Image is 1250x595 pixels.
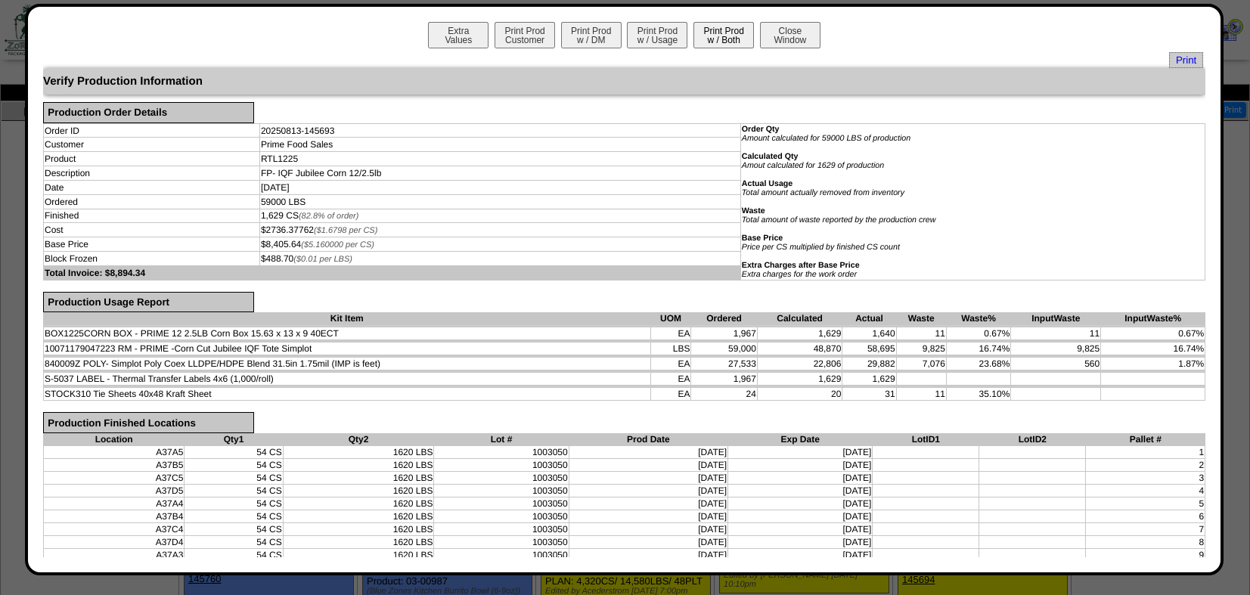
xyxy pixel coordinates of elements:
td: 1,629 [757,373,842,386]
td: 59000 LBS [259,194,740,209]
td: 11 [1011,327,1101,340]
td: 1003050 [434,484,569,497]
th: Waste [896,312,946,325]
td: [DATE] [569,522,727,535]
td: 58,695 [842,342,896,355]
td: $8,405.64 [259,237,740,252]
td: 1620 LBS [283,535,434,548]
td: [DATE] [569,535,727,548]
td: 24 [691,388,757,401]
i: Total amount actually removed from inventory [742,188,904,197]
td: 1,967 [691,327,757,340]
td: [DATE] [569,497,727,510]
td: 54 CS [185,548,283,561]
i: Amout calculated for 1629 of production [742,161,884,170]
td: 9,825 [1011,342,1101,355]
td: 1003050 [434,510,569,522]
td: RTL1225 [259,152,740,166]
b: Order Qty [742,125,780,134]
td: BOX1225CORN BOX - PRIME 12 2.5LB Corn Box 15.63 x 13 x 9 40ECT [43,327,650,340]
td: A37B5 [43,458,184,471]
td: 54 CS [185,510,283,522]
div: Production Finished Locations [43,412,254,433]
td: [DATE] [728,510,873,522]
b: Actual Usage [742,179,793,188]
td: 20 [757,388,842,401]
td: [DATE] [569,458,727,471]
i: Total amount of waste reported by the production crew [742,215,936,225]
th: Lot # [434,433,569,446]
td: [DATE] [728,548,873,561]
th: Kit Item [43,312,650,325]
td: Base Price [43,237,259,252]
td: 1003050 [434,458,569,471]
th: Qty1 [185,433,283,446]
td: 54 CS [185,497,283,510]
td: 54 CS [185,484,283,497]
td: Description [43,166,259,181]
td: 3 [1086,471,1205,484]
td: [DATE] [569,510,727,522]
td: A37A3 [43,548,184,561]
td: 1620 LBS [283,522,434,535]
th: LotID2 [979,433,1086,446]
th: LotID1 [873,433,979,446]
td: Ordered [43,194,259,209]
td: [DATE] [259,180,740,194]
td: 11 [896,388,946,401]
td: 1003050 [434,548,569,561]
td: LBS [650,342,691,355]
th: Ordered [691,312,757,325]
td: Finished [43,209,259,223]
td: 16.74% [946,342,1010,355]
b: Calculated Qty [742,152,799,161]
td: 8 [1086,535,1205,548]
td: [DATE] [728,458,873,471]
td: [DATE] [728,471,873,484]
td: 54 CS [185,445,283,458]
td: A37D4 [43,535,184,548]
td: 20250813-145693 [259,123,740,138]
td: Product [43,152,259,166]
span: ($5.160000 per CS) [301,240,374,249]
button: CloseWindow [760,22,820,48]
b: Base Price [742,234,783,243]
td: 2 [1086,458,1205,471]
a: CloseWindow [758,34,822,45]
td: 22,806 [757,358,842,370]
td: 1620 LBS [283,471,434,484]
th: Waste% [946,312,1010,325]
td: 1620 LBS [283,497,434,510]
td: Total Invoice: $8,894.34 [43,265,740,280]
td: 54 CS [185,458,283,471]
td: 10071179047223 RM - PRIME -Corn Cut Jubilee IQF Tote Simplot [43,342,650,355]
td: 1003050 [434,535,569,548]
td: A37A5 [43,445,184,458]
th: UOM [650,312,691,325]
th: InputWaste [1011,312,1101,325]
th: Pallet # [1086,433,1205,446]
td: [DATE] [728,484,873,497]
td: 27,533 [691,358,757,370]
td: 840009Z POLY- Simplot Poly Coex LLDPE/HDPE Blend 31.5in 1.75mil (IMP is feet) [43,358,650,370]
a: Print [1169,52,1203,68]
td: 560 [1011,358,1101,370]
th: Location [43,433,184,446]
td: 4 [1086,484,1205,497]
td: 54 CS [185,522,283,535]
td: FP- IQF Jubilee Corn 12/2.5lb [259,166,740,181]
td: Order ID [43,123,259,138]
th: InputWaste% [1101,312,1205,325]
td: Prime Food Sales [259,138,740,152]
td: Customer [43,138,259,152]
td: 11 [896,327,946,340]
td: 1.87% [1101,358,1205,370]
td: 1620 LBS [283,548,434,561]
div: Verify Production Information [43,68,1205,95]
td: 1620 LBS [283,484,434,497]
td: EA [650,327,691,340]
i: Amount calculated for 59000 LBS of production [742,134,910,143]
td: 5 [1086,497,1205,510]
th: Qty2 [283,433,434,446]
